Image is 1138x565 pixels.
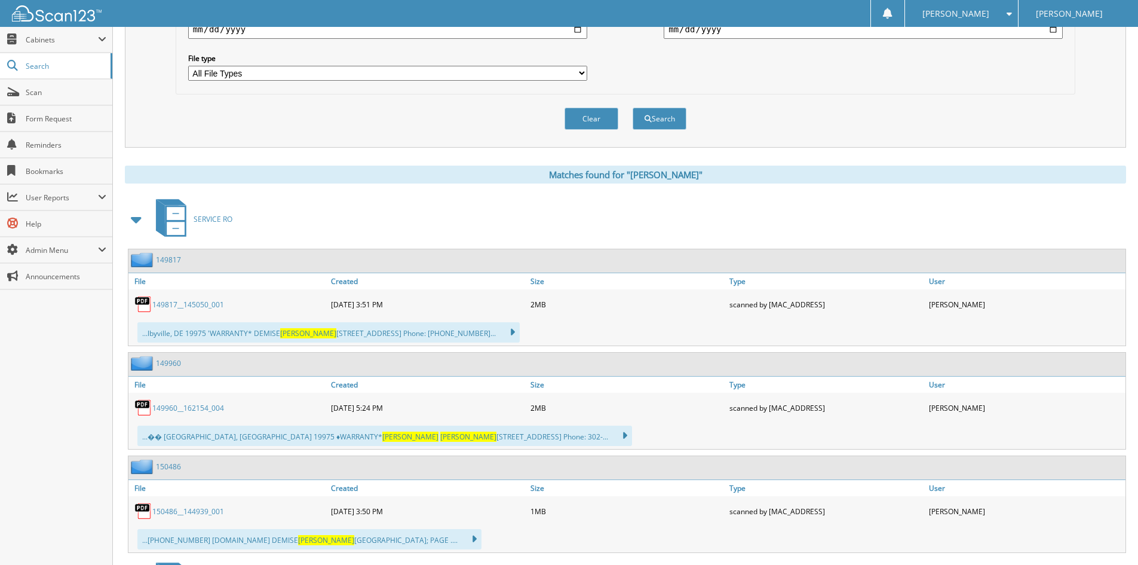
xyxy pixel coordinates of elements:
[134,295,152,313] img: PDF.png
[152,506,224,517] a: 150486__144939_001
[527,273,727,289] a: Size
[328,499,527,523] div: [DATE] 3:50 PM
[328,377,527,393] a: Created
[134,399,152,417] img: PDF.png
[527,499,727,523] div: 1MB
[926,377,1125,393] a: User
[328,292,527,316] div: [DATE] 3:51 PM
[156,462,181,472] a: 150486
[137,426,632,446] div: ...�� [GEOGRAPHIC_DATA], [GEOGRAPHIC_DATA] 19975 ♦WARRANTY* [STREET_ADDRESS] Phone: 302-...
[440,432,496,442] span: [PERSON_NAME]
[128,273,328,289] a: File
[26,114,106,124] span: Form Request
[382,432,438,442] span: [PERSON_NAME]
[726,292,926,316] div: scanned by [MAC_ADDRESS]
[726,273,926,289] a: Type
[726,499,926,523] div: scanned by [MAC_ADDRESS]
[922,10,989,17] span: [PERSON_NAME]
[926,499,1125,523] div: [PERSON_NAME]
[328,273,527,289] a: Created
[188,20,587,39] input: start
[26,271,106,282] span: Announcements
[926,396,1125,420] div: [PERSON_NAME]
[152,403,224,413] a: 149960__162154_004
[328,396,527,420] div: [DATE] 5:24 PM
[926,273,1125,289] a: User
[26,245,98,255] span: Admin Menu
[527,377,727,393] a: Size
[149,196,232,243] a: SERVICE RO
[298,535,354,545] span: [PERSON_NAME]
[527,292,727,316] div: 2MB
[128,480,328,496] a: File
[188,53,587,63] label: File type
[26,87,106,97] span: Scan
[726,377,926,393] a: Type
[131,356,156,371] img: folder2.png
[134,502,152,520] img: PDF.png
[194,214,232,224] span: SERVICE RO
[156,255,181,265] a: 149817
[26,193,98,203] span: User Reports
[664,20,1063,39] input: end
[131,459,156,474] img: folder2.png
[26,35,98,45] span: Cabinets
[280,328,336,338] span: [PERSON_NAME]
[125,166,1126,184] div: Matches found for "[PERSON_NAME]"
[137,529,481,549] div: ...[PHONE_NUMBER] [DOMAIN_NAME] DEMISE [GEOGRAPHIC_DATA]; PAGE ....
[633,108,686,130] button: Search
[1036,10,1103,17] span: [PERSON_NAME]
[1078,508,1138,565] iframe: Chat Widget
[128,377,328,393] a: File
[12,5,102,22] img: scan123-logo-white.svg
[26,61,105,71] span: Search
[926,480,1125,496] a: User
[527,480,727,496] a: Size
[565,108,618,130] button: Clear
[527,396,727,420] div: 2MB
[156,358,181,368] a: 149960
[26,219,106,229] span: Help
[726,396,926,420] div: scanned by [MAC_ADDRESS]
[926,292,1125,316] div: [PERSON_NAME]
[26,166,106,176] span: Bookmarks
[152,300,224,310] a: 149817__145050_001
[726,480,926,496] a: Type
[328,480,527,496] a: Created
[131,252,156,267] img: folder2.png
[137,322,520,343] div: ...lbyville, DE 19975 'WARRANTY* DEMISE [STREET_ADDRESS] Phone: [PHONE_NUMBER]...
[26,140,106,150] span: Reminders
